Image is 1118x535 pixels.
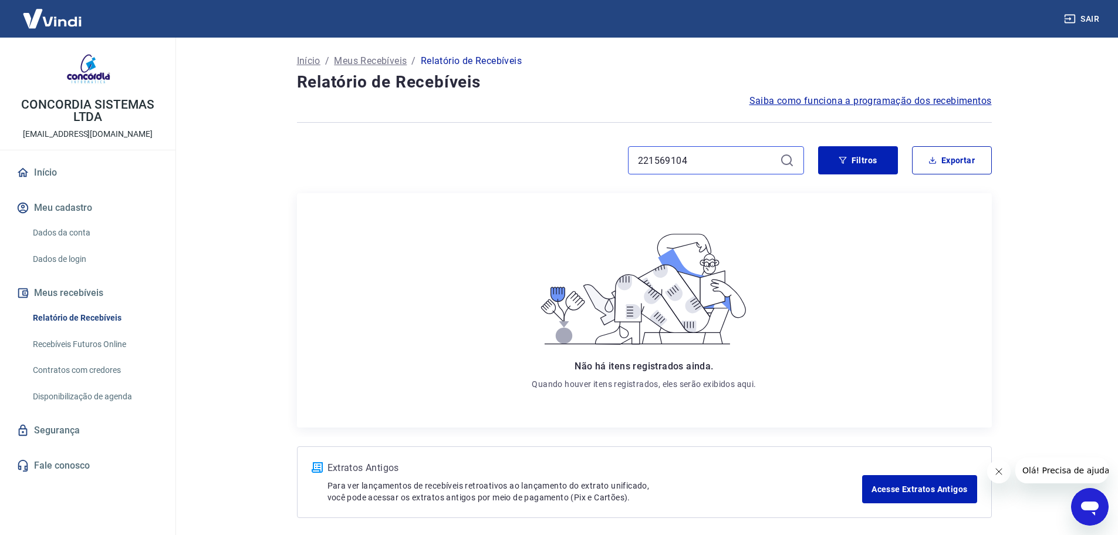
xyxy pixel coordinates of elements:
p: [EMAIL_ADDRESS][DOMAIN_NAME] [23,128,153,140]
a: Dados de login [28,247,161,271]
img: Vindi [14,1,90,36]
p: Quando houver itens registrados, eles serão exibidos aqui. [532,378,756,390]
button: Meus recebíveis [14,280,161,306]
a: Dados da conta [28,221,161,245]
a: Saiba como funciona a programação dos recebimentos [749,94,992,108]
p: Extratos Antigos [327,461,863,475]
button: Sair [1062,8,1104,30]
a: Disponibilização de agenda [28,385,161,409]
a: Início [297,54,320,68]
iframe: Mensagem da empresa [1015,457,1109,483]
a: Fale conosco [14,453,161,479]
input: Busque pelo número do pedido [638,152,775,169]
a: Segurança [14,418,161,443]
p: / [411,54,416,68]
img: ícone [312,462,323,473]
button: Meu cadastro [14,195,161,221]
p: Para ver lançamentos de recebíveis retroativos ao lançamento do extrato unificado, você pode aces... [327,480,863,503]
span: Não há itens registrados ainda. [575,361,713,372]
p: Relatório de Recebíveis [421,54,522,68]
img: a68c8fd8-fab5-48c0-8bd6-9edace40e89e.jpeg [65,47,112,94]
a: Recebíveis Futuros Online [28,332,161,356]
a: Meus Recebíveis [334,54,407,68]
iframe: Fechar mensagem [987,460,1011,483]
span: Olá! Precisa de ajuda? [7,8,99,18]
a: Relatório de Recebíveis [28,306,161,330]
a: Acesse Extratos Antigos [862,475,977,503]
iframe: Botão para abrir a janela de mensagens [1071,488,1109,526]
a: Início [14,160,161,186]
a: Contratos com credores [28,358,161,382]
p: / [325,54,329,68]
h4: Relatório de Recebíveis [297,70,992,94]
button: Filtros [818,146,898,174]
button: Exportar [912,146,992,174]
p: CONCORDIA SISTEMAS LTDA [9,99,166,123]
